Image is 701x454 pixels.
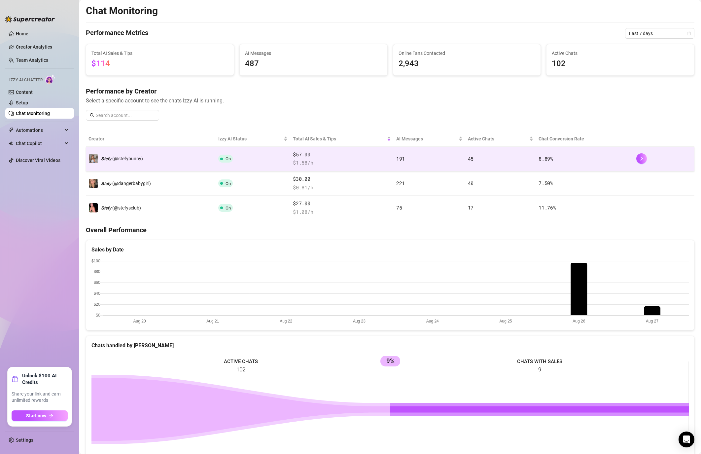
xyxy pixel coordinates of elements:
span: $27.00 [293,200,391,208]
span: $ 0.81 /h [293,184,391,192]
span: $57.00 [293,151,391,159]
th: AI Messages [394,131,465,147]
span: calendar [687,31,691,35]
a: Discover Viral Videos [16,158,60,163]
span: 191 [396,155,405,162]
span: On [226,181,231,186]
button: right [636,153,647,164]
span: 11.76 % [539,204,556,211]
img: 𝙎𝙩𝙚𝙛𝙮 (@stefysclub) [89,203,98,212]
span: 102 [552,57,689,70]
h4: Performance by Creator [86,87,694,96]
span: 𝙎𝙩𝙚𝙛𝙮 (@dangerbabygirl) [101,181,151,186]
span: 221 [396,180,405,186]
span: right [639,156,644,161]
th: Total AI Sales & Tips [290,131,394,147]
img: 𝙎𝙩𝙚𝙛𝙮 (@stefybunny) [89,154,98,163]
a: Settings [16,437,33,443]
span: Share your link and earn unlimited rewards [12,391,68,404]
h4: Performance Metrics [86,28,148,39]
a: Setup [16,100,28,105]
th: Izzy AI Status [216,131,290,147]
span: 40 [468,180,473,186]
span: $114 [91,59,110,68]
a: Home [16,31,28,36]
span: 8.89 % [539,155,553,162]
button: Start nowarrow-right [12,410,68,421]
span: gift [12,376,18,382]
span: On [226,206,231,210]
div: Sales by Date [91,246,689,254]
span: 2,943 [399,57,536,70]
span: Izzy AI Status [218,135,282,142]
span: 75 [396,204,402,211]
span: AI Messages [396,135,457,142]
span: On [226,156,231,161]
h4: Overall Performance [86,225,694,235]
span: 487 [245,57,382,70]
span: Select a specific account to see the chats Izzy AI is running. [86,96,694,105]
span: Last 7 days [629,28,690,38]
img: 𝙎𝙩𝙚𝙛𝙮 (@dangerbabygirl) [89,179,98,188]
span: $ 1.08 /h [293,208,391,216]
span: $30.00 [293,175,391,183]
span: Active Chats [468,135,528,142]
span: Automations [16,125,63,135]
span: 𝙎𝙩𝙚𝙛𝙮 (@stefybunny) [101,156,143,161]
span: Total AI Sales & Tips [293,135,386,142]
span: Start now [26,413,46,418]
strong: Unlock $100 AI Credits [22,372,68,386]
a: Chat Monitoring [16,111,50,116]
h2: Chat Monitoring [86,5,158,17]
img: AI Chatter [45,74,55,84]
span: 17 [468,204,473,211]
span: thunderbolt [9,128,14,133]
span: 45 [468,155,473,162]
div: Chats handled by [PERSON_NAME] [91,341,689,350]
a: Creator Analytics [16,42,69,52]
span: arrow-right [49,413,53,418]
span: Total AI Sales & Tips [91,50,228,57]
span: Online Fans Contacted [399,50,536,57]
span: Chat Copilot [16,138,63,149]
img: logo-BBDzfeDw.svg [5,16,55,22]
span: 7.50 % [539,180,553,186]
a: Content [16,90,33,95]
th: Creator [86,131,216,147]
th: Active Chats [465,131,536,147]
span: Izzy AI Chatter [9,77,43,83]
span: $ 1.58 /h [293,159,391,167]
div: Open Intercom Messenger [679,432,694,447]
th: Chat Conversion Rate [536,131,633,147]
span: search [90,113,94,118]
span: AI Messages [245,50,382,57]
span: Active Chats [552,50,689,57]
span: 𝙎𝙩𝙚𝙛𝙮 (@stefysclub) [101,205,141,210]
input: Search account... [96,112,155,119]
a: Team Analytics [16,57,48,63]
img: Chat Copilot [9,141,13,146]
